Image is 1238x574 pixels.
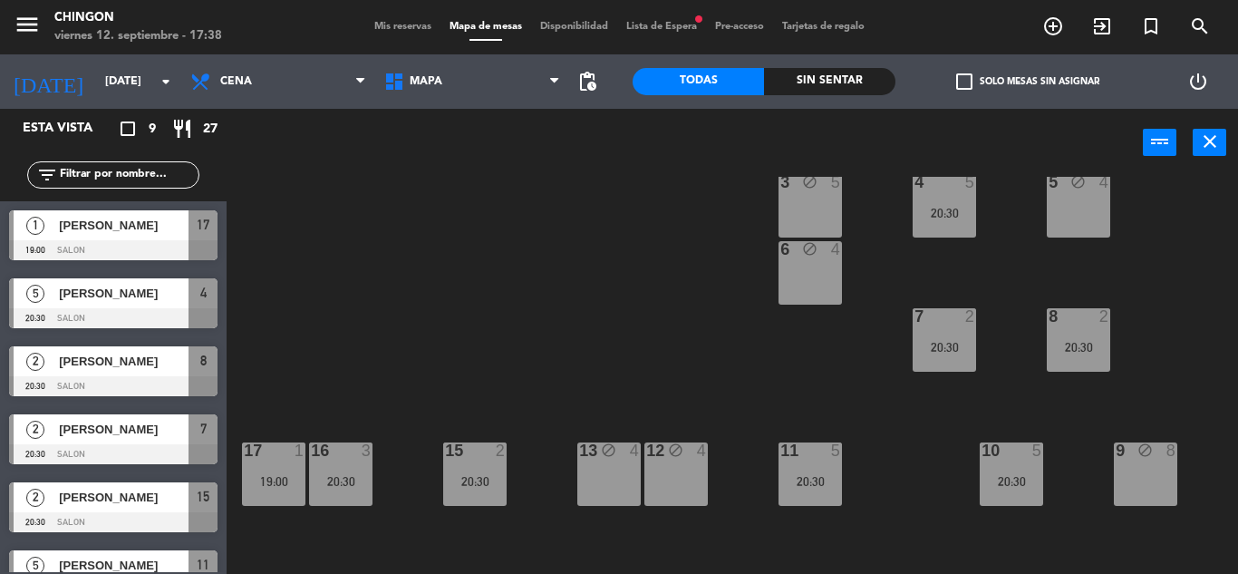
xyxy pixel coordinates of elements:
label: Solo mesas sin asignar [956,73,1099,90]
div: 2 [965,308,976,325]
i: block [601,443,616,458]
button: menu [14,11,41,44]
span: 5 [26,285,44,303]
i: close [1199,131,1221,152]
div: viernes 12. septiembre - 17:38 [54,27,222,45]
i: menu [14,11,41,38]
span: 4 [200,282,207,304]
span: 2 [26,489,44,507]
div: 15 [445,443,446,459]
div: 17 [244,443,245,459]
i: add_circle_outline [1042,15,1064,37]
span: 27 [203,119,218,140]
div: 20:30 [779,475,842,488]
div: 1 [295,443,305,459]
span: check_box_outline_blank [956,73,972,90]
i: block [1137,443,1153,458]
span: [PERSON_NAME] [59,284,189,303]
span: Lista de Espera [617,22,706,32]
div: 13 [579,443,580,459]
span: 15 [197,486,209,508]
div: 5 [1049,174,1049,190]
i: block [802,241,817,257]
div: 5 [831,443,842,459]
div: 2 [496,443,507,459]
div: 5 [1032,443,1043,459]
div: 20:30 [913,341,976,354]
div: Chingon [54,9,222,27]
div: Sin sentar [764,68,895,95]
button: close [1193,129,1226,156]
i: arrow_drop_down [155,71,177,92]
i: filter_list [36,164,58,186]
span: fiber_manual_record [693,14,704,24]
div: 4 [831,241,842,258]
div: 16 [311,443,312,459]
div: 5 [965,174,976,190]
div: 9 [1116,443,1117,459]
i: turned_in_not [1140,15,1162,37]
div: 2 [1099,308,1110,325]
span: Disponibilidad [531,22,617,32]
div: 8 [1166,443,1177,459]
i: power_settings_new [1187,71,1209,92]
span: 17 [197,214,209,236]
i: block [802,174,817,190]
span: 9 [149,119,156,140]
span: Mis reservas [365,22,440,32]
span: [PERSON_NAME] [59,420,189,439]
span: Mapa de mesas [440,22,531,32]
div: 5 [831,174,842,190]
div: 20:30 [443,475,507,488]
span: 2 [26,353,44,371]
div: 3 [780,174,781,190]
span: Tarjetas de regalo [773,22,874,32]
span: MAPA [410,75,442,88]
i: restaurant [171,118,193,140]
input: Filtrar por nombre... [58,165,198,185]
div: 11 [780,443,781,459]
div: 4 [697,443,708,459]
div: 20:30 [980,475,1043,488]
span: [PERSON_NAME] [59,488,189,507]
div: Esta vista [9,118,131,140]
i: search [1189,15,1211,37]
div: Todas [633,68,764,95]
span: [PERSON_NAME] [59,352,189,371]
div: 3 [362,443,372,459]
span: Pre-acceso [706,22,773,32]
div: 12 [646,443,647,459]
i: block [1070,174,1086,190]
div: 20:30 [309,475,372,488]
i: block [668,443,683,458]
div: 6 [780,241,781,258]
span: Cena [220,75,252,88]
span: [PERSON_NAME] [59,216,189,235]
button: power_input [1143,129,1176,156]
div: 20:30 [1047,341,1110,354]
span: 2 [26,421,44,439]
div: 4 [1099,174,1110,190]
div: 4 [630,443,641,459]
i: power_input [1149,131,1171,152]
div: 20:30 [913,207,976,219]
i: crop_square [117,118,139,140]
span: 1 [26,217,44,235]
div: 8 [1049,308,1049,325]
span: 8 [200,350,207,372]
div: 19:00 [242,475,305,488]
span: 7 [200,418,207,440]
i: exit_to_app [1091,15,1113,37]
span: pending_actions [576,71,598,92]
